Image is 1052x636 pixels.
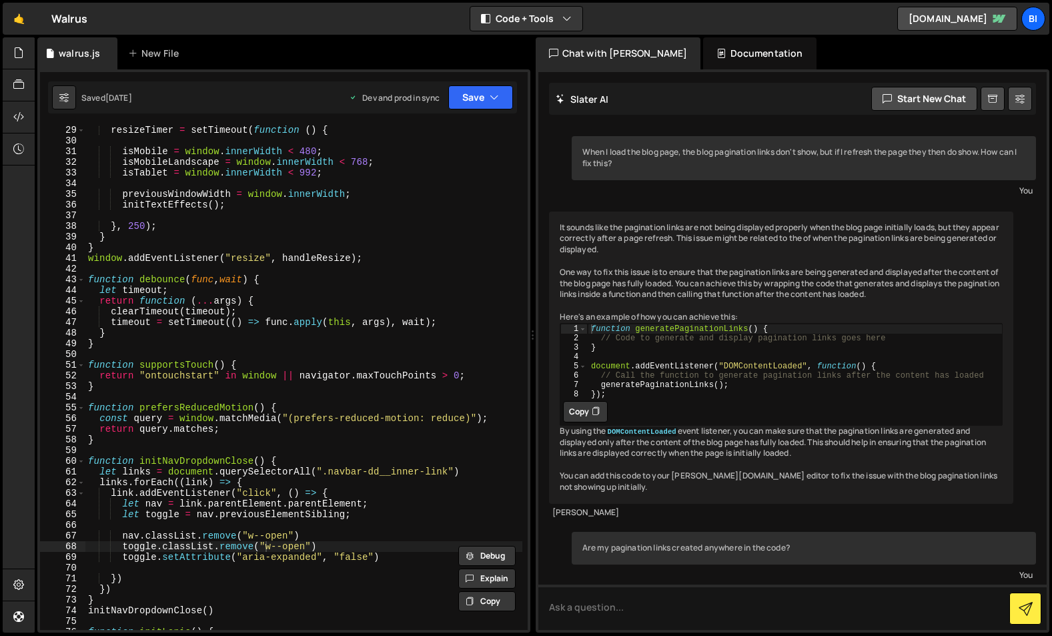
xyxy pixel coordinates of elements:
div: 38 [40,221,85,232]
div: 45 [40,296,85,306]
div: 56 [40,413,85,424]
div: You [575,568,1033,582]
div: 32 [40,157,85,168]
div: 52 [40,370,85,381]
div: 30 [40,135,85,146]
a: 🤙 [3,3,35,35]
div: Are my pagination links created anywhere in the code? [572,532,1037,565]
div: 58 [40,434,85,445]
div: 63 [40,488,85,499]
div: Walrus [51,11,87,27]
button: Start new chat [871,87,977,111]
div: Saved [81,92,132,103]
div: 2 [561,334,587,343]
div: 54 [40,392,85,402]
div: 55 [40,402,85,413]
div: 67 [40,531,85,541]
div: 46 [40,306,85,317]
div: 64 [40,499,85,509]
div: 69 [40,552,85,563]
div: 34 [40,178,85,189]
button: Code + Tools [470,7,582,31]
div: Documentation [703,37,816,69]
div: 47 [40,317,85,328]
div: 68 [40,541,85,552]
button: Save [448,85,513,109]
div: 36 [40,200,85,210]
button: Debug [458,546,516,566]
div: 49 [40,338,85,349]
div: 48 [40,328,85,338]
div: 73 [40,595,85,605]
div: 62 [40,477,85,488]
div: 59 [40,445,85,456]
a: Bi [1021,7,1045,31]
div: 50 [40,349,85,360]
div: 33 [40,168,85,178]
div: 40 [40,242,85,253]
h2: Slater AI [556,93,609,105]
div: 44 [40,285,85,296]
div: 70 [40,563,85,573]
div: 39 [40,232,85,242]
div: 6 [561,371,587,380]
div: 65 [40,509,85,520]
a: [DOMAIN_NAME] [897,7,1017,31]
div: 71 [40,573,85,584]
div: 8 [561,390,587,399]
div: 57 [40,424,85,434]
div: 60 [40,456,85,466]
button: Copy [458,591,516,611]
div: 75 [40,616,85,627]
div: 66 [40,520,85,531]
div: 42 [40,264,85,274]
div: Chat with [PERSON_NAME] [536,37,701,69]
div: You [575,184,1033,198]
div: 3 [561,343,587,352]
div: walrus.js [59,47,100,60]
div: 53 [40,381,85,392]
div: When I load the blog page, the blog pagination links don't show, but if I refresh the page they t... [572,136,1037,180]
div: It sounds like the pagination links are not being displayed properly when the blog page initially... [549,212,1014,504]
button: Explain [458,569,516,589]
code: DOMContentLoaded [606,427,677,436]
div: [DATE] [105,92,132,103]
div: 61 [40,466,85,477]
div: 1 [561,324,587,334]
div: New File [128,47,184,60]
div: 31 [40,146,85,157]
div: [PERSON_NAME] [552,507,1011,519]
div: 41 [40,253,85,264]
div: 4 [561,352,587,362]
button: Copy [563,401,608,422]
div: 37 [40,210,85,221]
div: 29 [40,125,85,135]
div: Dev and prod in sync [349,92,440,103]
div: 74 [40,605,85,616]
div: 35 [40,189,85,200]
div: 72 [40,584,85,595]
div: 7 [561,380,587,390]
div: 51 [40,360,85,370]
div: 43 [40,274,85,285]
div: 5 [561,362,587,371]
